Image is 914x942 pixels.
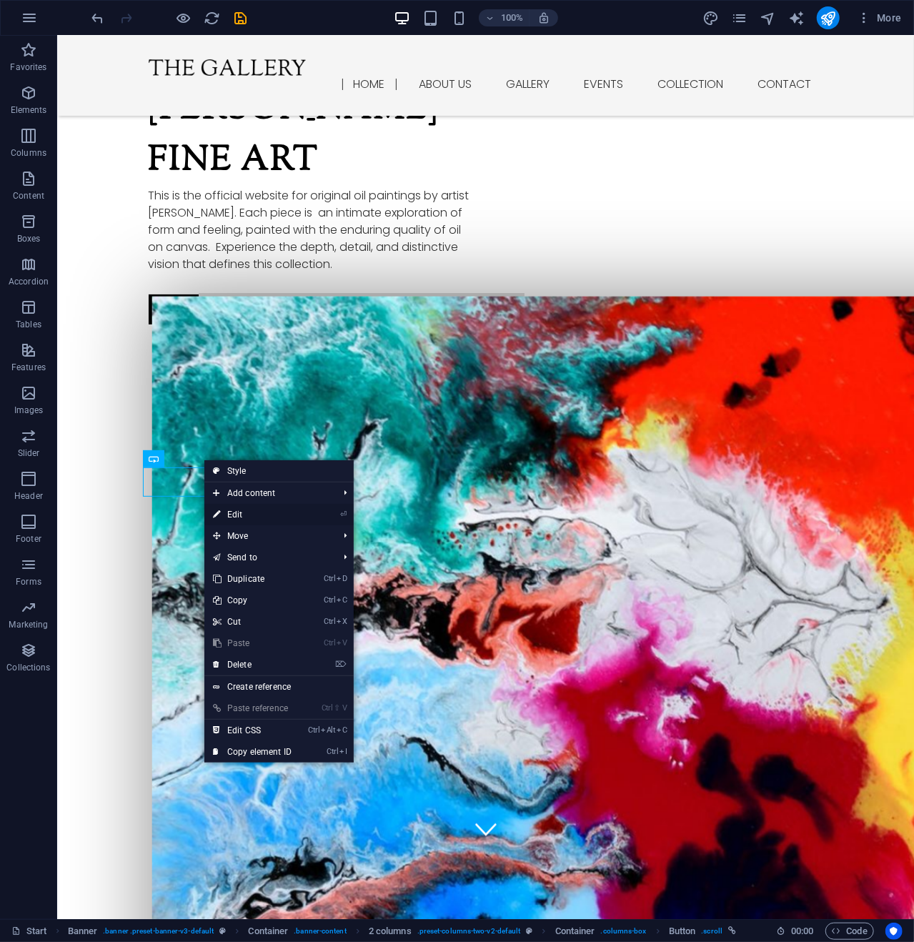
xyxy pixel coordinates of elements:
a: CtrlVPaste [204,633,300,654]
button: 100% [479,9,530,26]
i: ⏎ [340,510,347,519]
a: ⌦Delete [204,654,300,675]
i: This element is a customizable preset [219,927,226,935]
p: Tables [16,319,41,330]
i: C [337,725,347,735]
i: D [337,574,347,583]
button: reload [204,9,221,26]
a: CtrlXCut [204,611,300,633]
span: . columns-box [601,923,647,940]
button: Usercentrics [885,923,903,940]
p: Accordion [9,276,49,287]
a: Ctrl⇧VPaste reference [204,698,300,719]
i: Reload page [204,10,221,26]
i: X [337,617,347,626]
p: Forms [16,576,41,587]
nav: breadcrumb [68,923,737,940]
p: Header [14,490,43,502]
i: Pages (Ctrl+Alt+S) [731,10,747,26]
i: AI Writer [788,10,805,26]
span: . scroll [702,923,723,940]
span: Click to select. Double-click to edit [68,923,98,940]
i: ⇧ [334,703,341,713]
p: Collections [6,662,50,673]
a: CtrlAltCEdit CSS [204,720,300,741]
p: Marketing [9,619,48,630]
span: Click to select. Double-click to edit [369,923,412,940]
p: Features [11,362,46,373]
span: More [857,11,902,25]
button: design [702,9,720,26]
a: Style [204,460,354,482]
span: Move [204,525,332,547]
a: Click to cancel selection. Double-click to open Pages [11,923,47,940]
i: V [342,703,347,713]
p: Images [14,405,44,416]
p: Content [13,190,44,202]
button: publish [817,6,840,29]
span: : [801,926,803,936]
p: Slider [18,447,40,459]
i: Navigator [760,10,776,26]
p: Elements [11,104,47,116]
button: navigator [760,9,777,26]
i: Ctrl [324,595,335,605]
span: Click to select. Double-click to edit [249,923,289,940]
span: Code [832,923,868,940]
span: . banner-content [294,923,346,940]
i: Design (Ctrl+Alt+Y) [702,10,719,26]
i: ⌦ [335,660,347,669]
button: More [851,6,908,29]
i: This element is linked [728,927,736,935]
span: Click to select. Double-click to edit [555,923,595,940]
button: text_generator [788,9,805,26]
i: C [337,595,347,605]
button: Code [825,923,874,940]
i: Ctrl [324,617,335,626]
i: V [337,638,347,648]
i: Ctrl [327,747,338,756]
h6: Session time [776,923,814,940]
i: Ctrl [324,638,335,648]
i: Ctrl [309,725,320,735]
i: Save (Ctrl+S) [233,10,249,26]
a: Create reference [204,676,354,698]
i: Alt [321,725,335,735]
span: Click to select. Double-click to edit [669,923,696,940]
p: Columns [11,147,46,159]
i: On resize automatically adjust zoom level to fit chosen device. [537,11,550,24]
button: undo [89,9,106,26]
i: I [339,747,347,756]
p: Boxes [17,233,41,244]
span: Add content [204,482,332,504]
p: Footer [16,533,41,545]
i: Ctrl [322,703,333,713]
p: Favorites [10,61,46,73]
i: This element is a customizable preset [527,927,533,935]
i: Ctrl [324,574,335,583]
i: Publish [820,10,836,26]
span: . preset-columns-two-v2-default [417,923,521,940]
i: Undo: Change text (Ctrl+Z) [90,10,106,26]
h6: 100% [500,9,523,26]
span: . banner .preset-banner-v3-default [103,923,214,940]
a: Send to [204,547,332,568]
button: Click here to leave preview mode and continue editing [175,9,192,26]
button: save [232,9,249,26]
a: ⏎Edit [204,504,300,525]
a: CtrlDDuplicate [204,568,300,590]
button: pages [731,9,748,26]
span: 00 00 [791,923,813,940]
a: CtrlCCopy [204,590,300,611]
a: CtrlICopy element ID [204,741,300,763]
